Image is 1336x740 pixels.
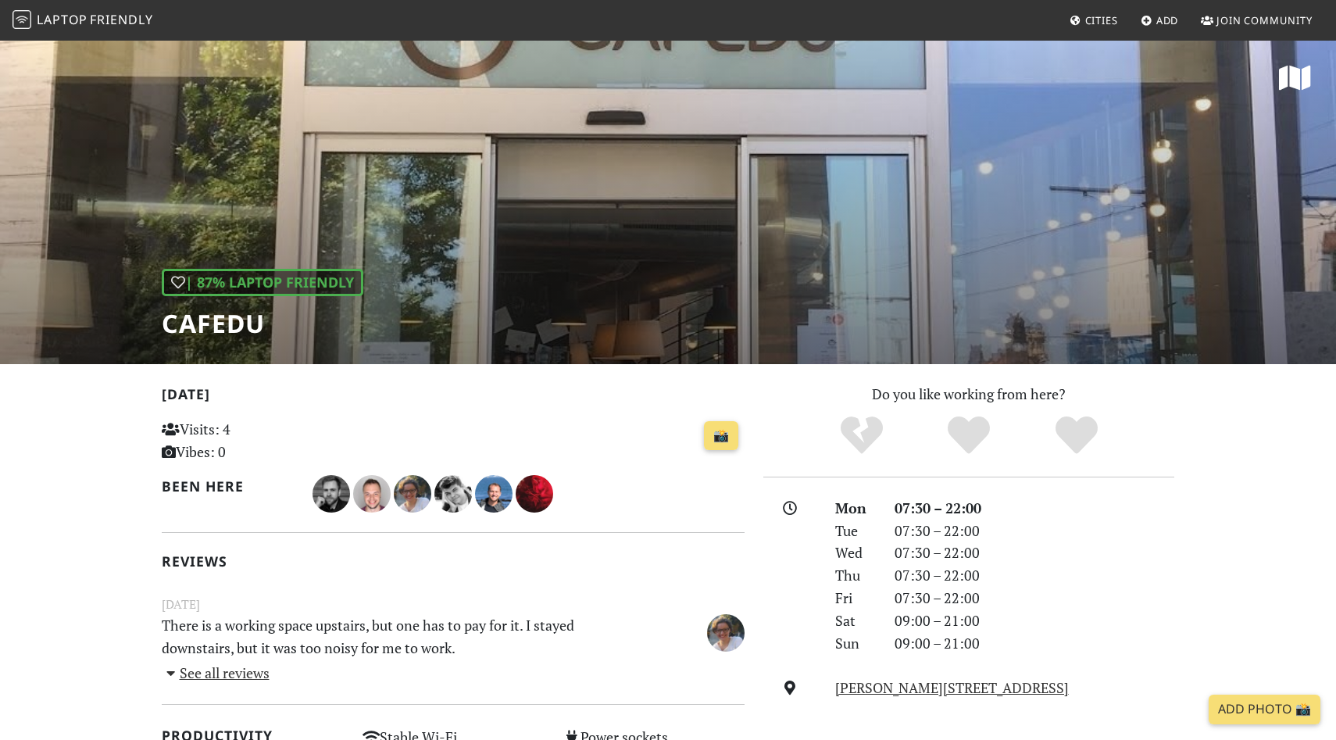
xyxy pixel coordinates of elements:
[885,610,1184,632] div: 09:00 – 21:00
[162,269,363,296] div: In general, do you like working from here?
[1156,13,1179,27] span: Add
[1134,6,1185,34] a: Add
[162,386,745,409] h2: [DATE]
[313,475,350,513] img: 5151-kirill.jpg
[826,497,885,520] div: Mon
[162,553,745,570] h2: Reviews
[394,483,434,502] span: Pola Osher
[475,483,516,502] span: Daniel K
[434,483,475,502] span: Vlad Sitalo
[707,621,745,640] span: Pola Osher
[353,475,391,513] img: 5096-danilo.jpg
[707,614,745,652] img: 4730-pola.jpg
[885,564,1184,587] div: 07:30 – 22:00
[826,564,885,587] div: Thu
[1216,13,1313,27] span: Join Community
[394,475,431,513] img: 4730-pola.jpg
[434,475,472,513] img: 2406-vlad.jpg
[826,587,885,610] div: Fri
[162,418,344,463] p: Visits: 4 Vibes: 0
[516,483,553,502] span: Samuel Zachariev
[835,678,1069,697] a: [PERSON_NAME][STREET_ADDRESS]
[885,632,1184,655] div: 09:00 – 21:00
[152,614,654,660] p: There is a working space upstairs, but one has to pay for it. I stayed downstairs, but it was too...
[37,11,88,28] span: Laptop
[826,542,885,564] div: Wed
[353,483,394,502] span: Danilo Aleixo
[915,414,1023,457] div: Yes
[162,478,294,495] h2: Been here
[13,10,31,29] img: LaptopFriendly
[885,542,1184,564] div: 07:30 – 22:00
[826,520,885,542] div: Tue
[162,309,363,338] h1: Cafedu
[152,595,754,614] small: [DATE]
[475,475,513,513] img: 3212-daniel.jpg
[885,520,1184,542] div: 07:30 – 22:00
[1085,13,1118,27] span: Cities
[1063,6,1124,34] a: Cities
[1209,695,1320,724] a: Add Photo 📸
[826,632,885,655] div: Sun
[885,497,1184,520] div: 07:30 – 22:00
[885,587,1184,610] div: 07:30 – 22:00
[763,383,1174,406] p: Do you like working from here?
[90,11,152,28] span: Friendly
[516,475,553,513] img: 2224-samuel.jpg
[313,483,353,502] span: Kirill Shmidt
[13,7,153,34] a: LaptopFriendly LaptopFriendly
[1195,6,1319,34] a: Join Community
[704,421,738,451] a: 📸
[162,663,270,682] a: See all reviews
[1023,414,1131,457] div: Definitely!
[808,414,916,457] div: No
[826,610,885,632] div: Sat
